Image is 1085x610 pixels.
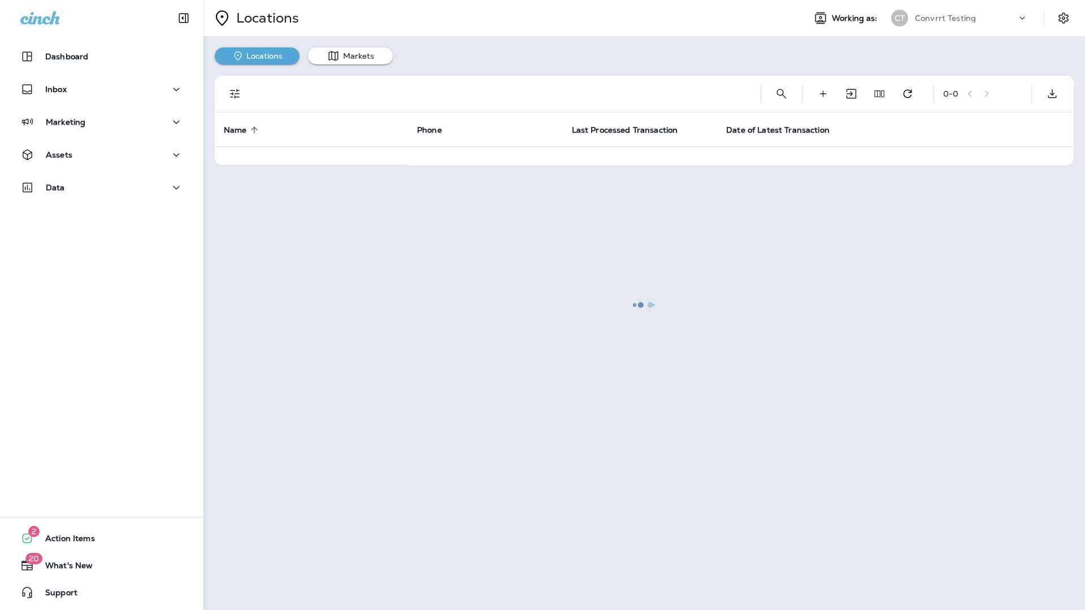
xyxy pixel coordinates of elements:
span: 20 [25,553,42,564]
button: Data [11,176,192,199]
span: What's New [34,561,93,574]
button: Collapse Sidebar [168,7,199,29]
button: 2Action Items [11,527,192,550]
p: Assets [46,150,72,159]
p: Dashboard [45,52,88,61]
p: Data [46,183,65,192]
button: Inbox [11,78,192,101]
p: Marketing [46,117,85,127]
span: 2 [28,526,40,537]
button: Assets [11,143,192,166]
span: Support [34,588,77,602]
button: Support [11,581,192,604]
button: 20What's New [11,554,192,577]
p: Inbox [45,85,67,94]
span: Action Items [34,534,95,547]
button: Marketing [11,111,192,133]
button: Dashboard [11,45,192,68]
